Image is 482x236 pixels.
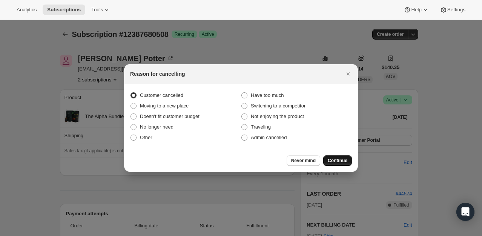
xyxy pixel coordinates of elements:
[456,203,474,221] div: Open Intercom Messenger
[140,135,152,140] span: Other
[411,7,421,13] span: Help
[140,113,200,119] span: Doesn't fit customer budget
[12,5,41,15] button: Analytics
[47,7,81,13] span: Subscriptions
[140,124,173,130] span: No longer need
[328,158,347,164] span: Continue
[251,124,271,130] span: Traveling
[251,92,284,98] span: Have too much
[140,103,189,109] span: Moving to a new place
[343,69,353,79] button: Close
[399,5,433,15] button: Help
[130,70,185,78] h2: Reason for cancelling
[251,135,287,140] span: Admin cancelled
[447,7,465,13] span: Settings
[251,113,304,119] span: Not enjoying the product
[17,7,37,13] span: Analytics
[435,5,470,15] button: Settings
[291,158,316,164] span: Never mind
[323,155,352,166] button: Continue
[287,155,320,166] button: Never mind
[251,103,305,109] span: Switching to a competitor
[140,92,183,98] span: Customer cancelled
[91,7,103,13] span: Tools
[43,5,85,15] button: Subscriptions
[87,5,115,15] button: Tools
